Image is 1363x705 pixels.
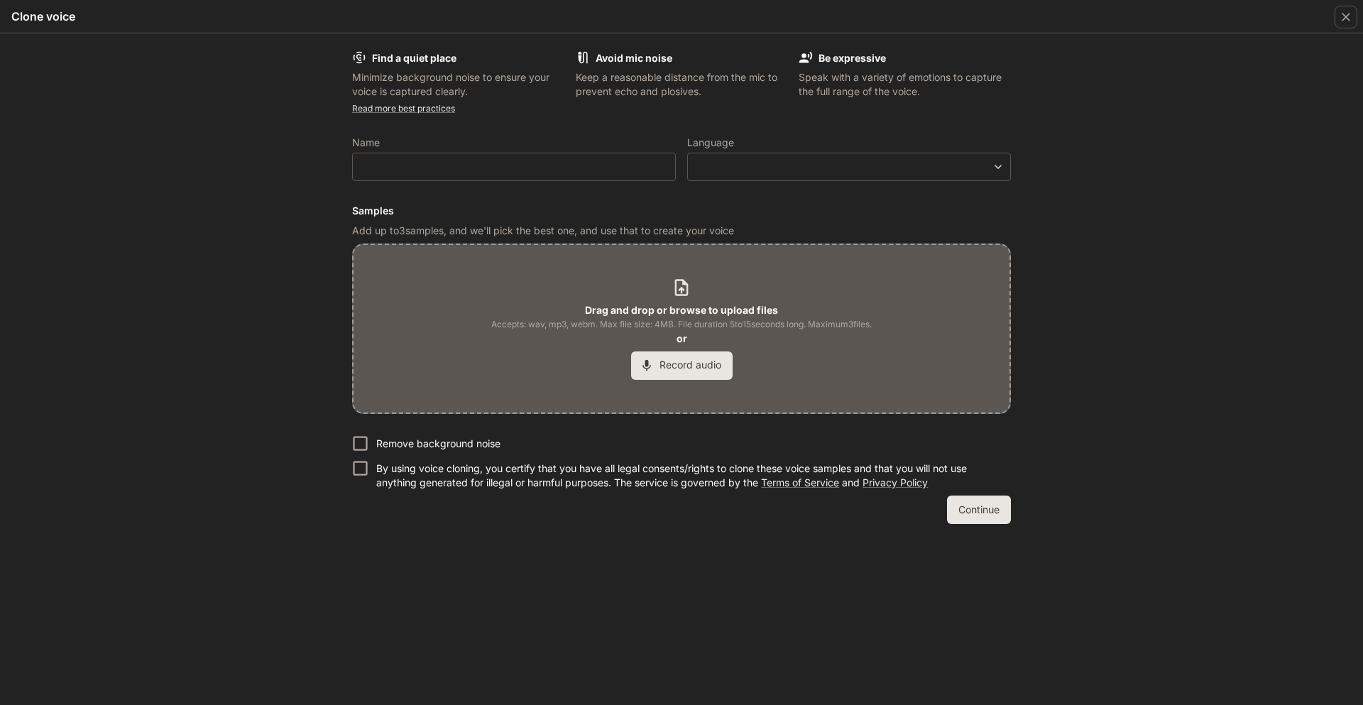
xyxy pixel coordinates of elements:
b: or [677,332,687,344]
span: Accepts: wav, mp3, webm. Max file size: 4MB. File duration 5 to 15 seconds long. Maximum 3 files. [491,317,872,332]
h5: Clone voice [11,9,75,24]
p: Language [687,138,734,148]
a: Read more best practices [352,103,455,114]
b: Avoid mic noise [596,52,672,64]
a: Privacy Policy [863,476,928,488]
div: ​ [688,160,1010,174]
h6: Samples [352,204,1011,218]
p: Keep a reasonable distance from the mic to prevent echo and plosives. [576,70,788,99]
b: Drag and drop or browse to upload files [585,304,778,316]
b: Be expressive [819,52,886,64]
b: Find a quiet place [372,52,456,64]
p: By using voice cloning, you certify that you have all legal consents/rights to clone these voice ... [376,461,1000,490]
p: Remove background noise [376,437,500,451]
p: Name [352,138,380,148]
p: Minimize background noise to ensure your voice is captured clearly. [352,70,564,99]
p: Add up to 3 samples, and we'll pick the best one, and use that to create your voice [352,224,1011,238]
a: Terms of Service [761,476,839,488]
button: Continue [947,496,1011,524]
p: Speak with a variety of emotions to capture the full range of the voice. [799,70,1011,99]
button: Record audio [631,351,733,380]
